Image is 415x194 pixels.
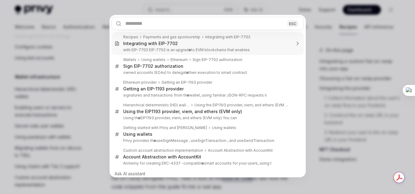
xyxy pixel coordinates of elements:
[123,131,152,137] div: Using wallets
[186,70,189,75] b: e
[123,35,138,40] div: Recipes
[123,57,136,62] div: Wallets
[123,93,291,98] p: signatures and transactions from th wallet, using familiar JSON-RPC requests li
[154,138,156,143] b: e
[141,57,166,62] div: Using wallets
[123,148,203,153] div: Custom account abstraction implementation
[123,48,291,52] p: with EIP-7702 EIP-7702 is an upgrad to EVM blockchains that enables
[112,168,304,179] div: Ask AI assistant
[205,35,250,40] div: Integrating with EIP-7702
[162,80,212,85] div: Getting an EIP-1193 provider
[123,41,178,46] div: Integrating with EIP-7702
[143,35,200,40] div: Payments and gas sponsorship
[212,125,236,130] div: Using wallets
[138,116,140,120] b: e
[123,103,190,108] div: Hierarchical deterministic (HD) wallets
[123,86,184,92] div: Getting an EIP-1193 provider
[208,148,273,153] div: Account Abstraction with AccountKit
[123,63,183,69] div: Sign EIP-7702 authorization
[123,109,242,114] div: Using the EIP1193 provider, viem, and ethers (EVM only)
[194,103,291,108] div: Using the EIP1193 provider, viem, and ethers (EVM only)
[123,154,201,160] div: Account Abstraction with AccountKit
[123,70,291,75] p: owned accounts (EOAs) to delegat their execution to smart contract
[123,80,157,85] div: Ethereum provider
[123,116,291,120] p: Using th EIP1193 provider, viem, and ethers (EVM only) You can
[123,125,207,130] div: Getting started with Privy and [PERSON_NAME]
[189,48,191,52] b: e
[123,138,291,143] p: Privy provides th useSignMessage , useSignTransaction , and useSendTransaction
[193,57,242,62] div: Sign EIP-7702 authorization
[202,161,204,165] b: e
[170,57,188,62] div: Ethereum
[123,161,291,166] p: Alchemy for creating ERC-4337 -compatibl smart accounts for your users, using t
[287,20,298,27] div: ESC
[187,93,189,97] b: e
